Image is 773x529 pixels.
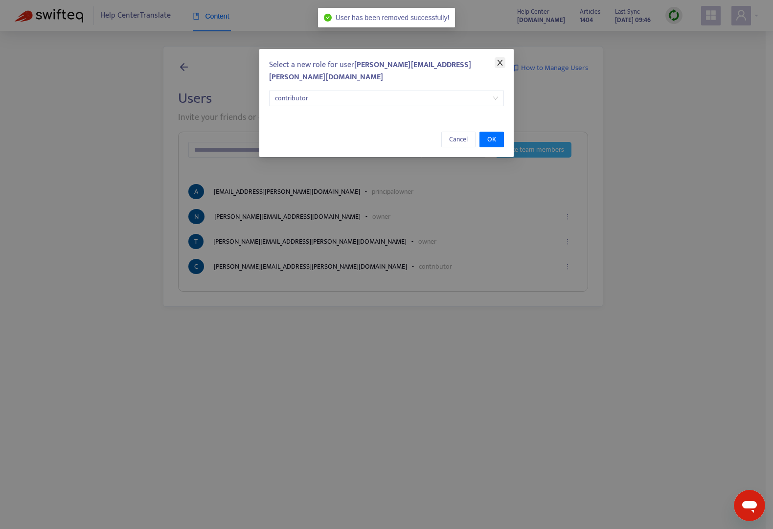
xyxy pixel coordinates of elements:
span: OK [487,134,496,145]
button: Cancel [441,132,476,147]
span: Cancel [449,134,468,145]
span: Select a new role for user [269,58,471,84]
span: User has been removed successfully! [336,14,450,22]
strong: [PERSON_NAME][EMAIL_ADDRESS][PERSON_NAME][DOMAIN_NAME] [269,58,471,84]
span: check-circle [324,14,332,22]
span: close [496,59,504,67]
button: Close [495,57,505,68]
button: OK [479,132,504,147]
span: contributor [275,91,498,106]
iframe: Button to launch messaging window [734,490,765,521]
